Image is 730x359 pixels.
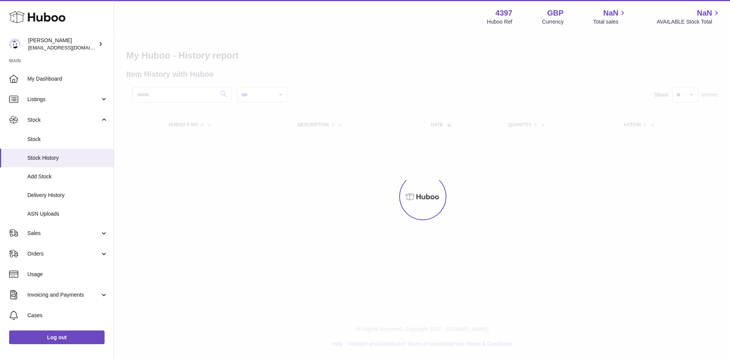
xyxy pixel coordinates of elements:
a: NaN AVAILABLE Stock Total [657,8,721,25]
span: AVAILABLE Stock Total [657,18,721,25]
span: NaN [697,8,712,18]
span: Usage [27,271,108,278]
a: NaN Total sales [593,8,627,25]
span: Delivery History [27,192,108,199]
span: Sales [27,230,100,237]
strong: 4397 [495,8,513,18]
span: NaN [603,8,618,18]
span: Total sales [593,18,627,25]
span: Listings [27,96,100,103]
strong: GBP [547,8,563,18]
img: drumnnbass@gmail.com [9,38,21,50]
span: [EMAIL_ADDRESS][DOMAIN_NAME] [28,44,112,51]
div: Currency [542,18,564,25]
a: Log out [9,330,105,344]
span: Orders [27,250,100,257]
span: ASN Uploads [27,210,108,218]
div: [PERSON_NAME] [28,37,97,51]
span: My Dashboard [27,75,108,83]
span: Cases [27,312,108,319]
span: Invoicing and Payments [27,291,100,299]
span: Stock [27,116,100,124]
div: Huboo Ref [487,18,513,25]
span: Add Stock [27,173,108,180]
span: Stock [27,136,108,143]
span: Stock History [27,154,108,162]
